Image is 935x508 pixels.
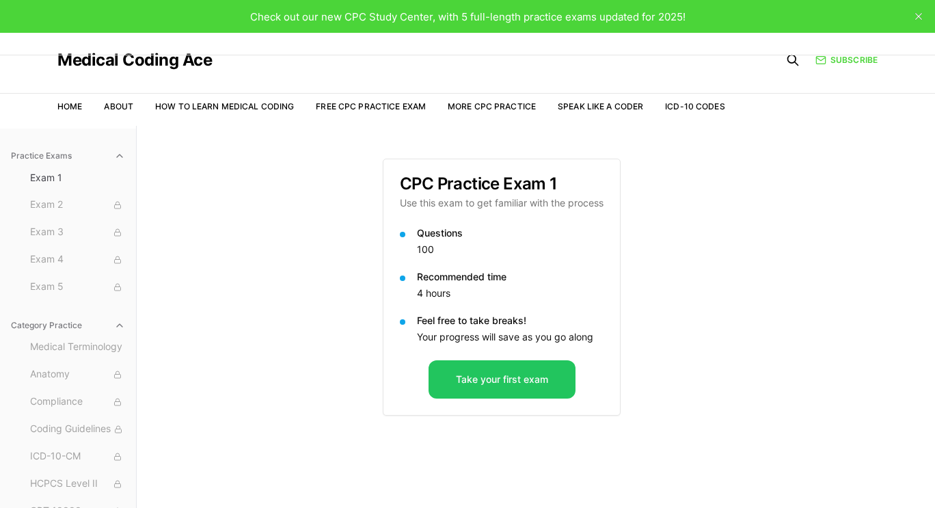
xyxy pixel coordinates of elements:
p: 4 hours [417,286,604,300]
button: Compliance [25,391,131,413]
a: Subscribe [815,54,878,66]
button: Exam 1 [25,167,131,189]
button: ICD-10-CM [25,446,131,468]
a: Home [57,101,82,111]
a: More CPC Practice [448,101,536,111]
button: Medical Terminology [25,336,131,358]
button: Exam 3 [25,222,131,243]
span: Exam 5 [30,280,125,295]
p: Your progress will save as you go along [417,330,604,344]
h3: CPC Practice Exam 1 [400,176,604,192]
span: Compliance [30,395,125,410]
button: close [908,5,930,27]
p: Recommended time [417,270,604,284]
button: Practice Exams [5,145,131,167]
a: About [104,101,133,111]
span: Exam 3 [30,225,125,240]
p: 100 [417,243,604,256]
a: Free CPC Practice Exam [316,101,426,111]
button: Exam 4 [25,249,131,271]
button: Anatomy [25,364,131,386]
span: Exam 1 [30,171,125,185]
span: Exam 2 [30,198,125,213]
button: Exam 2 [25,194,131,216]
a: Speak Like a Coder [558,101,643,111]
span: Coding Guidelines [30,422,125,437]
button: Take your first exam [429,360,575,399]
a: Medical Coding Ace [57,52,212,68]
a: ICD-10 Codes [665,101,724,111]
p: Use this exam to get familiar with the process [400,196,604,210]
span: Check out our new CPC Study Center, with 5 full-length practice exams updated for 2025! [250,10,686,23]
span: Anatomy [30,367,125,382]
a: How to Learn Medical Coding [155,101,294,111]
button: Coding Guidelines [25,418,131,440]
span: Exam 4 [30,252,125,267]
p: Feel free to take breaks! [417,314,604,327]
span: ICD-10-CM [30,449,125,464]
button: Exam 5 [25,276,131,298]
button: Category Practice [5,315,131,336]
span: Medical Terminology [30,340,125,355]
span: HCPCS Level II [30,477,125,492]
button: HCPCS Level II [25,473,131,495]
p: Questions [417,226,604,240]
